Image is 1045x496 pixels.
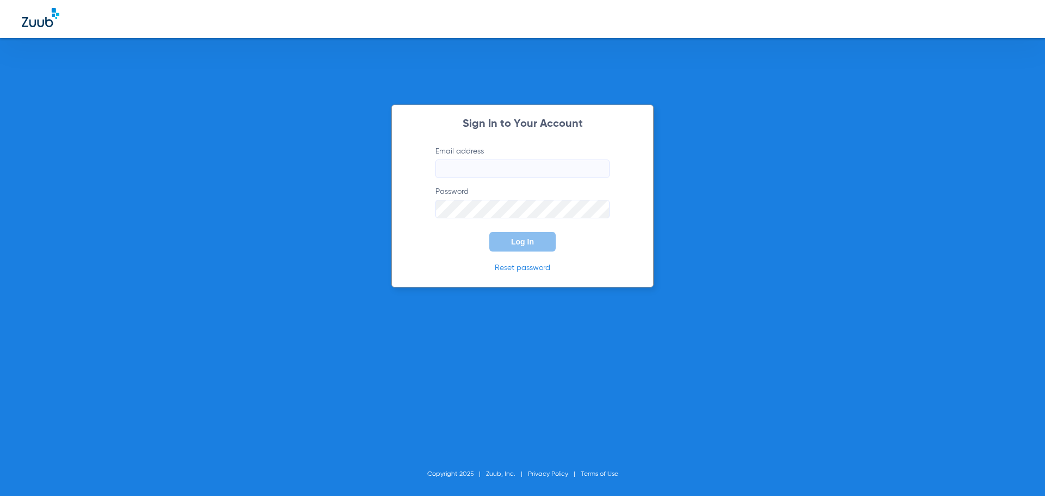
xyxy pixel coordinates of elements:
a: Reset password [495,264,550,272]
input: Password [435,200,610,218]
a: Terms of Use [581,471,618,477]
label: Password [435,186,610,218]
iframe: Chat Widget [991,444,1045,496]
a: Privacy Policy [528,471,568,477]
li: Copyright 2025 [427,469,486,480]
img: Zuub Logo [22,8,59,27]
input: Email address [435,160,610,178]
span: Log In [511,237,534,246]
label: Email address [435,146,610,178]
li: Zuub, Inc. [486,469,528,480]
button: Log In [489,232,556,252]
h2: Sign In to Your Account [419,119,626,130]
